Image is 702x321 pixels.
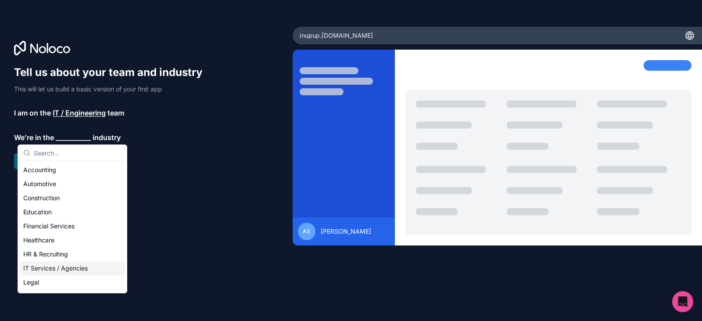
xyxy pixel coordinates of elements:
[14,132,54,143] span: We’re in the
[300,31,373,40] span: inupup .[DOMAIN_NAME]
[20,219,125,233] div: Financial Services
[20,177,125,191] div: Automotive
[20,275,125,289] div: Legal
[20,191,125,205] div: Construction
[56,132,91,143] span: __________
[20,247,125,261] div: HR & Recruiting
[93,132,121,143] span: industry
[14,65,211,79] h1: Tell us about your team and industry
[18,161,127,293] div: Suggestions
[20,205,125,219] div: Education
[20,233,125,247] div: Healthcare
[53,108,106,118] span: IT / Engineering
[20,289,125,303] div: Manufacturing
[107,108,124,118] span: team
[321,227,371,236] span: [PERSON_NAME]
[672,291,693,312] div: Open Intercom Messenger
[14,85,211,94] p: This will let us build a basic version of your first app
[14,108,51,118] span: I am on the
[20,163,125,177] div: Accounting
[303,228,310,235] span: as
[34,145,122,161] input: Search...
[20,261,125,275] div: IT Services / Agencies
